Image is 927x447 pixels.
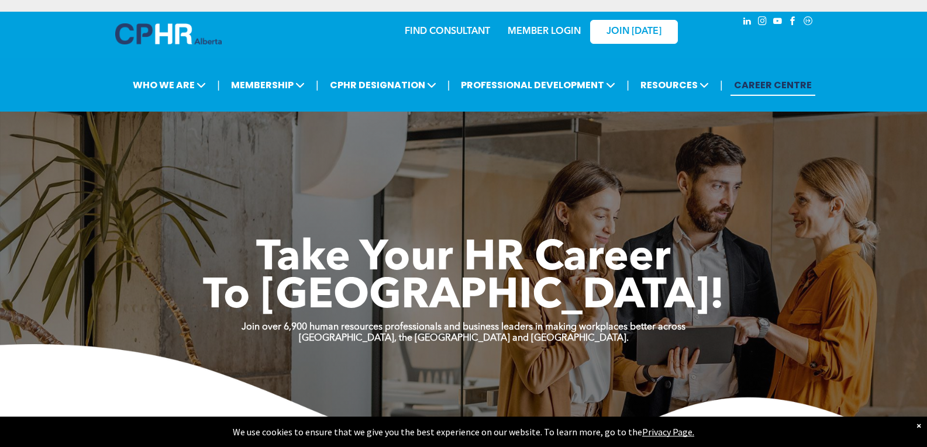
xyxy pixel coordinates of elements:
strong: [GEOGRAPHIC_DATA], the [GEOGRAPHIC_DATA] and [GEOGRAPHIC_DATA]. [299,334,629,343]
li: | [447,73,450,97]
li: | [720,73,723,97]
span: JOIN [DATE] [606,26,661,37]
a: instagram [756,15,769,30]
a: youtube [771,15,784,30]
a: Social network [802,15,815,30]
a: JOIN [DATE] [590,20,678,44]
a: FIND CONSULTANT [405,27,490,36]
span: MEMBERSHIP [228,74,308,96]
div: Dismiss notification [916,420,921,431]
a: MEMBER LOGIN [508,27,581,36]
li: | [316,73,319,97]
li: | [626,73,629,97]
li: | [217,73,220,97]
span: Take Your HR Career [256,238,671,280]
a: facebook [787,15,800,30]
img: A blue and white logo for cp alberta [115,23,222,44]
span: WHO WE ARE [129,74,209,96]
span: RESOURCES [637,74,712,96]
span: PROFESSIONAL DEVELOPMENT [457,74,619,96]
strong: Join over 6,900 human resources professionals and business leaders in making workplaces better ac... [242,323,685,332]
span: CPHR DESIGNATION [326,74,440,96]
a: linkedin [741,15,754,30]
a: CAREER CENTRE [730,74,815,96]
span: To [GEOGRAPHIC_DATA]! [203,276,725,318]
a: Privacy Page. [642,426,694,438]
